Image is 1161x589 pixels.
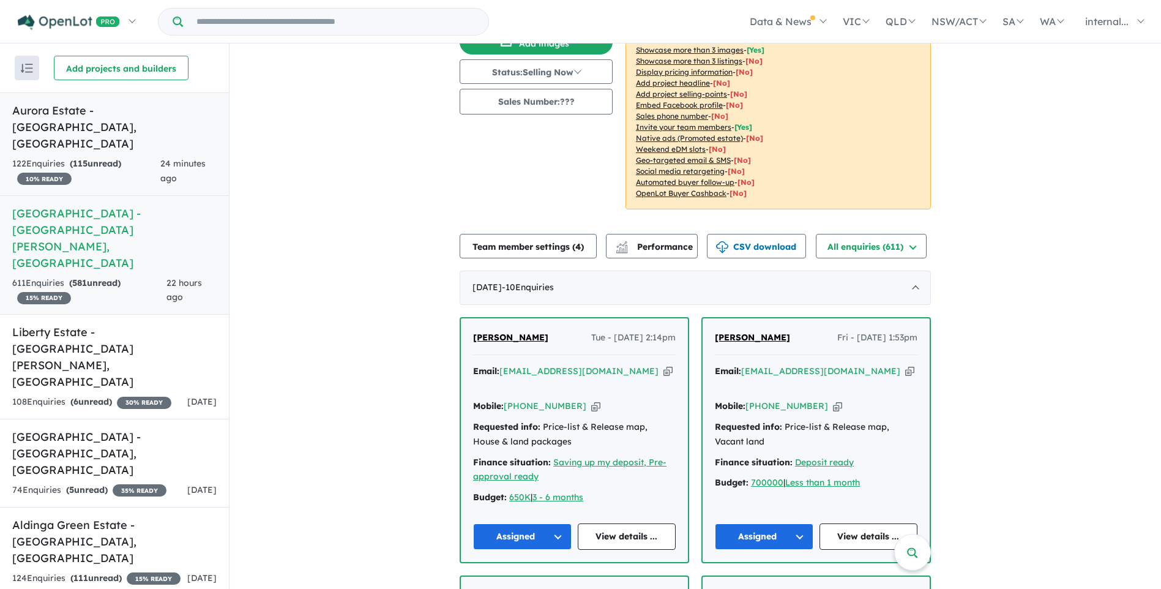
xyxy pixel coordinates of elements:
span: Performance [618,241,693,252]
div: 108 Enquir ies [12,395,171,410]
span: 35 % READY [113,484,166,497]
span: [No] [737,178,755,187]
u: Add project headline [636,78,710,88]
a: [EMAIL_ADDRESS][DOMAIN_NAME] [741,366,900,377]
div: 611 Enquir ies [12,276,166,306]
strong: Finance situation: [473,457,551,468]
strong: Finance situation: [715,457,793,468]
u: Native ads (Promoted estate) [636,133,743,143]
span: 115 [73,158,88,169]
span: 24 minutes ago [160,158,206,184]
span: [No] [746,133,763,143]
button: Team member settings (4) [460,234,597,258]
button: Copy [905,365,914,378]
h5: Liberty Estate - [GEOGRAPHIC_DATA][PERSON_NAME] , [GEOGRAPHIC_DATA] [12,324,217,390]
h5: [GEOGRAPHIC_DATA] - [GEOGRAPHIC_DATA] , [GEOGRAPHIC_DATA] [12,429,217,478]
span: [No] [728,167,745,176]
a: View details ... [578,523,676,550]
u: Automated buyer follow-up [636,178,734,187]
div: Price-list & Release map, House & land packages [473,420,676,449]
a: 700000 [751,477,783,488]
strong: ( unread) [69,277,121,288]
u: Sales phone number [636,111,708,121]
span: [ Yes ] [747,45,764,54]
span: Fri - [DATE] 1:53pm [837,331,917,345]
span: 581 [72,277,87,288]
span: [ No ] [745,56,763,66]
a: [EMAIL_ADDRESS][DOMAIN_NAME] [499,366,659,377]
strong: Mobile: [715,400,745,411]
span: 15 % READY [127,572,181,585]
p: Your project is only comparing to other top-performing projects in your area: - - - - - - - - - -... [625,12,931,209]
button: Copy [663,365,673,378]
img: line-chart.svg [616,241,627,248]
u: Showcase more than 3 listings [636,56,742,66]
img: Openlot PRO Logo White [18,15,120,30]
a: [PERSON_NAME] [473,331,548,345]
div: | [715,476,917,490]
a: Deposit ready [795,457,854,468]
h5: Aldinga Green Estate - [GEOGRAPHIC_DATA] , [GEOGRAPHIC_DATA] [12,517,217,566]
button: Copy [833,400,842,413]
button: CSV download [707,234,806,258]
h5: Aurora Estate - [GEOGRAPHIC_DATA] , [GEOGRAPHIC_DATA] [12,102,217,152]
span: 22 hours ago [166,277,202,303]
strong: Mobile: [473,400,504,411]
span: [No] [734,156,751,165]
strong: ( unread) [70,396,112,407]
span: 10 % READY [17,173,72,185]
a: [PHONE_NUMBER] [504,400,586,411]
img: sort.svg [21,64,33,73]
button: Add projects and builders [54,56,189,80]
span: [No] [709,144,726,154]
span: [ No ] [726,100,743,110]
span: [ No ] [711,111,728,121]
span: [No] [730,189,747,198]
span: Tue - [DATE] 2:14pm [591,331,676,345]
a: Less than 1 month [785,477,860,488]
strong: Email: [473,366,499,377]
span: [ No ] [736,67,753,77]
u: Saving up my deposit, Pre-approval ready [473,457,666,482]
strong: Requested info: [715,421,782,432]
u: Geo-targeted email & SMS [636,156,731,165]
div: | [473,490,676,505]
span: [PERSON_NAME] [473,332,548,343]
button: Assigned [715,523,813,550]
u: Add project selling-points [636,89,727,99]
a: [PERSON_NAME] [715,331,790,345]
strong: ( unread) [70,158,121,169]
span: [ No ] [713,78,730,88]
span: 30 % READY [117,397,171,409]
u: Display pricing information [636,67,733,77]
span: [ No ] [730,89,747,99]
button: Assigned [473,523,572,550]
u: OpenLot Buyer Cashback [636,189,726,198]
div: 74 Enquir ies [12,483,166,498]
u: 3 - 6 months [532,492,583,503]
img: bar-chart.svg [616,245,628,253]
span: - 10 Enquir ies [502,282,554,293]
h5: [GEOGRAPHIC_DATA] - [GEOGRAPHIC_DATA][PERSON_NAME] , [GEOGRAPHIC_DATA] [12,205,217,271]
strong: Budget: [715,477,748,488]
button: Performance [606,234,698,258]
img: download icon [716,241,728,253]
input: Try estate name, suburb, builder or developer [185,9,486,35]
div: [DATE] [460,271,931,305]
span: 6 [73,396,78,407]
u: Weekend eDM slots [636,144,706,154]
button: Sales Number:??? [460,89,613,114]
span: [DATE] [187,484,217,495]
strong: ( unread) [70,572,122,583]
span: 5 [69,484,74,495]
button: Status:Selling Now [460,59,613,84]
a: 650K [509,492,531,503]
span: internal... [1085,15,1129,28]
div: 124 Enquir ies [12,571,181,586]
button: Copy [591,400,600,413]
a: [PHONE_NUMBER] [745,400,828,411]
span: [PERSON_NAME] [715,332,790,343]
